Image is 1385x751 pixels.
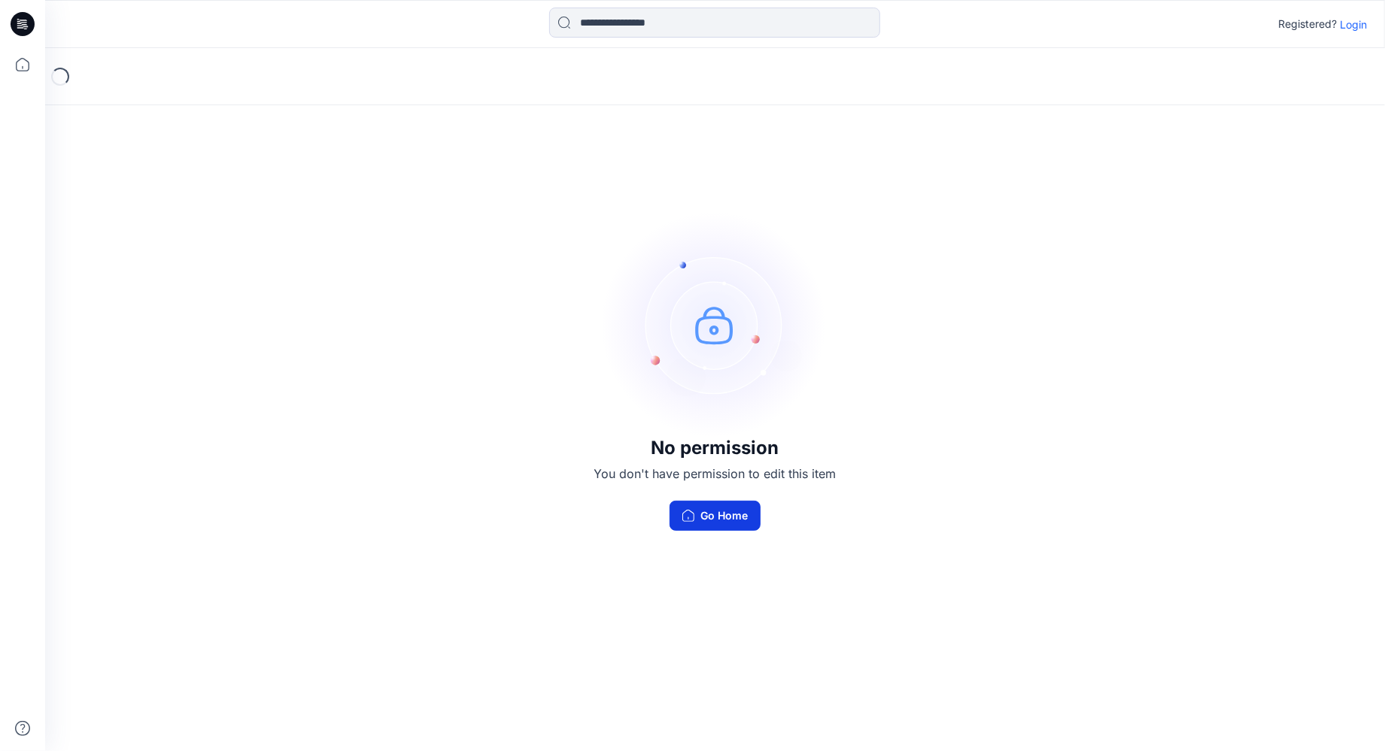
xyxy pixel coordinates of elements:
[594,465,837,483] p: You don't have permission to edit this item
[603,212,828,438] img: no-perm.svg
[594,438,837,459] h3: No permission
[1340,17,1367,32] p: Login
[1278,15,1337,33] p: Registered?
[670,501,761,531] button: Go Home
